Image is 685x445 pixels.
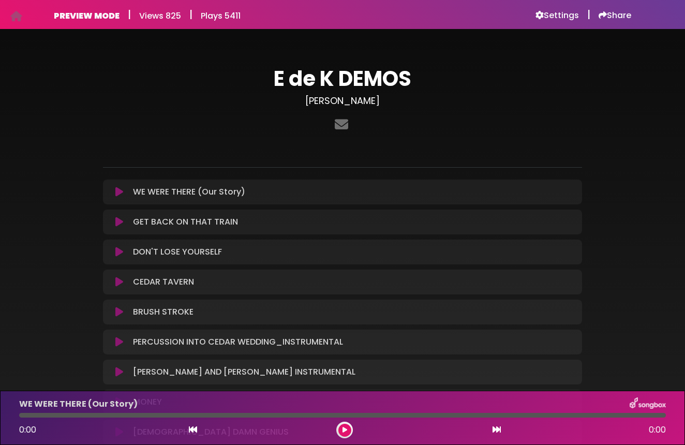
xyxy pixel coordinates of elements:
[103,66,582,91] h1: E de K DEMOS
[54,11,120,21] h6: PREVIEW MODE
[133,186,245,198] p: WE WERE THERE (Our Story)
[19,424,36,436] span: 0:00
[201,11,241,21] h6: Plays 5411
[133,246,222,258] p: DON'T LOSE YOURSELF
[133,366,355,378] p: [PERSON_NAME] AND [PERSON_NAME] INSTRUMENTAL
[587,8,590,21] h5: |
[133,276,194,288] p: CEDAR TAVERN
[103,95,582,107] h3: [PERSON_NAME]
[128,8,131,21] h5: |
[133,336,343,348] p: PERCUSSION INTO CEDAR WEDDING_INSTRUMENTAL
[189,8,192,21] h5: |
[139,11,181,21] h6: Views 825
[649,424,666,436] span: 0:00
[133,306,193,318] p: BRUSH STROKE
[630,397,666,411] img: songbox-logo-white.png
[19,398,138,410] p: WE WERE THERE (Our Story)
[535,10,579,21] a: Settings
[599,10,631,21] a: Share
[133,216,238,228] p: GET BACK ON THAT TRAIN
